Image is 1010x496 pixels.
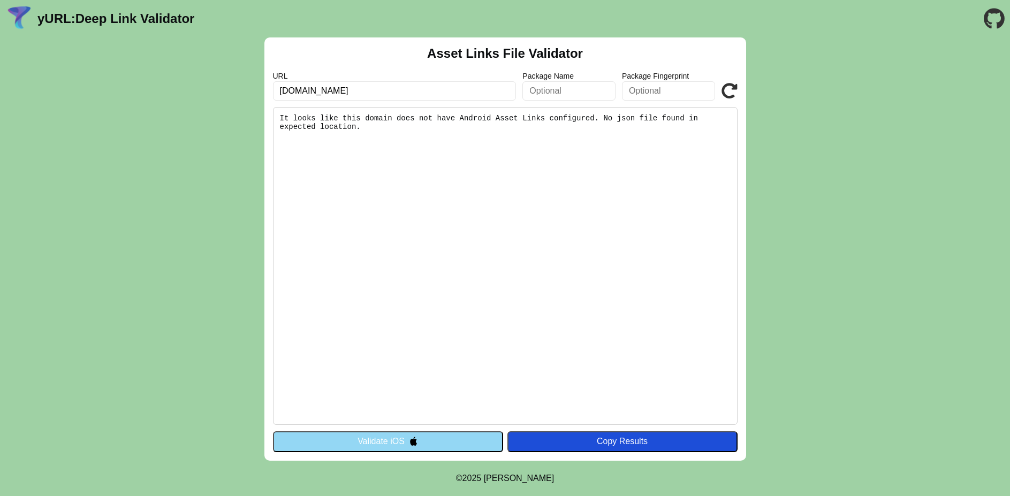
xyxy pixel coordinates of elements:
pre: It looks like this domain does not have Android Asset Links configured. No json file found in exp... [273,107,738,425]
a: Michael Ibragimchayev's Personal Site [484,474,555,483]
input: Optional [522,81,616,101]
input: Optional [622,81,715,101]
label: URL [273,72,517,80]
label: Package Name [522,72,616,80]
label: Package Fingerprint [622,72,715,80]
span: 2025 [462,474,482,483]
img: yURL Logo [5,5,33,33]
button: Validate iOS [273,431,503,452]
button: Copy Results [507,431,738,452]
footer: © [456,461,554,496]
div: Copy Results [513,437,732,446]
h2: Asset Links File Validator [427,46,583,61]
a: yURL:Deep Link Validator [37,11,194,26]
img: appleIcon.svg [409,437,418,446]
input: Required [273,81,517,101]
